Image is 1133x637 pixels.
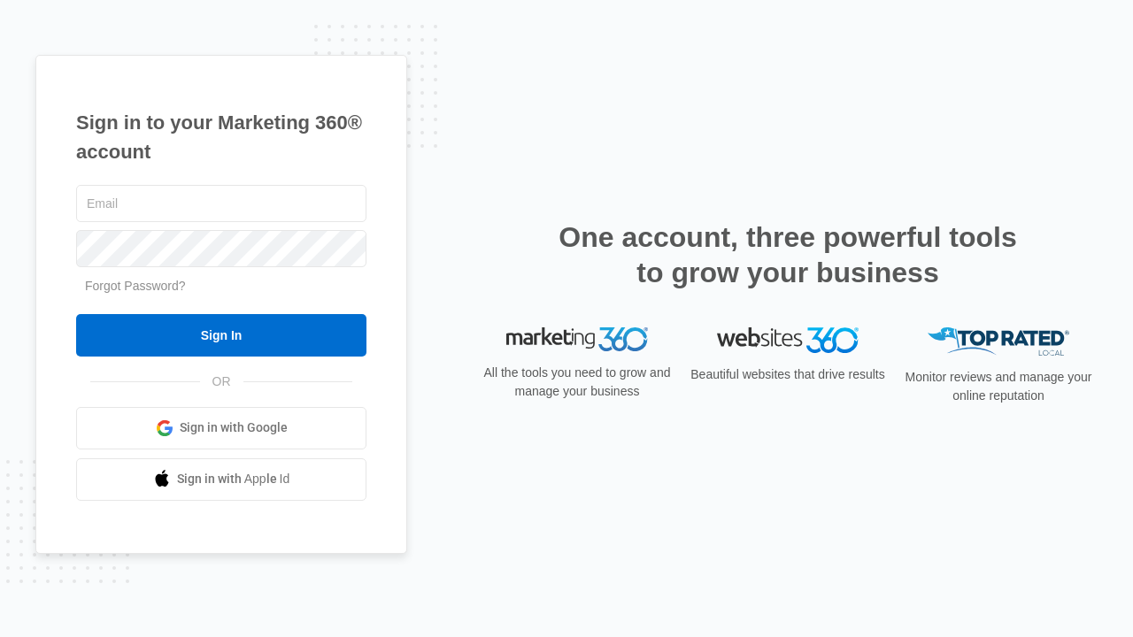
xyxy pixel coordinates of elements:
[76,108,366,166] h1: Sign in to your Marketing 360® account
[717,327,859,353] img: Websites 360
[76,185,366,222] input: Email
[85,279,186,293] a: Forgot Password?
[200,372,243,391] span: OR
[689,365,887,384] p: Beautiful websites that drive results
[478,364,676,401] p: All the tools you need to grow and manage your business
[928,327,1069,357] img: Top Rated Local
[506,327,648,352] img: Marketing 360
[177,470,290,488] span: Sign in with Apple Id
[76,458,366,501] a: Sign in with Apple Id
[553,219,1022,290] h2: One account, three powerful tools to grow your business
[76,407,366,449] a: Sign in with Google
[76,314,366,357] input: Sign In
[899,368,1098,405] p: Monitor reviews and manage your online reputation
[180,418,288,437] span: Sign in with Google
